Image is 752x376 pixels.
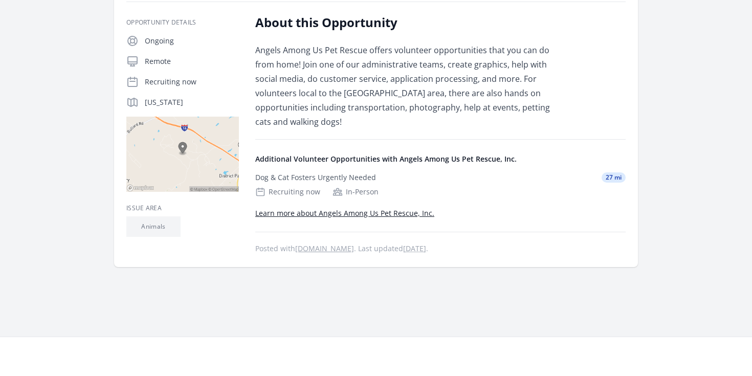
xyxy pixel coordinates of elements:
[255,187,320,197] div: Recruiting now
[602,172,626,183] span: 27 mi
[145,77,239,87] p: Recruiting now
[126,117,239,192] img: Map
[145,36,239,46] p: Ongoing
[255,208,434,218] a: Learn more about Angels Among Us Pet Rescue, Inc.
[255,43,555,129] p: Angels Among Us Pet Rescue offers volunteer opportunities that you can do from home! Join one of ...
[333,187,379,197] div: In-Person
[251,164,630,205] a: Dog & Cat Fosters Urgently Needed 27 mi Recruiting now In-Person
[295,244,354,253] a: [DOMAIN_NAME]
[255,172,376,183] div: Dog & Cat Fosters Urgently Needed
[145,56,239,67] p: Remote
[255,245,626,253] p: Posted with . Last updated .
[126,204,239,212] h3: Issue area
[145,97,239,107] p: [US_STATE]
[126,216,181,237] li: Animals
[255,154,626,164] h4: Additional Volunteer Opportunities with Angels Among Us Pet Rescue, Inc.
[255,14,555,31] h2: About this Opportunity
[403,244,426,253] abbr: Wed, Feb 26, 2025 5:52 PM
[126,18,239,27] h3: Opportunity Details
